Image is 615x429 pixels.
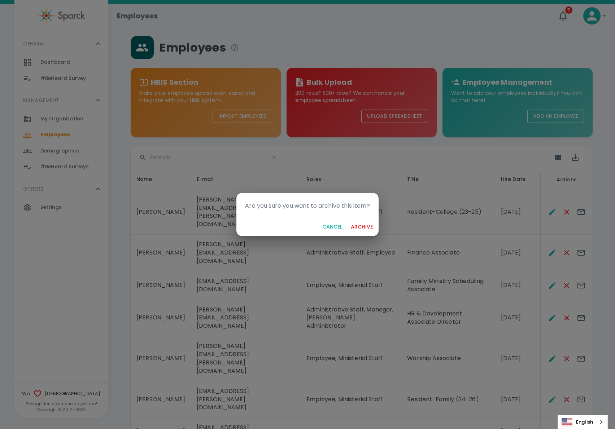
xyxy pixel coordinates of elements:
button: Cancel [319,220,345,234]
button: archive [348,220,376,234]
p: Are you sure you want to archive this item? [245,202,370,210]
a: English [558,415,607,429]
aside: Language selected: English [558,415,608,429]
div: Language [558,415,608,429]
